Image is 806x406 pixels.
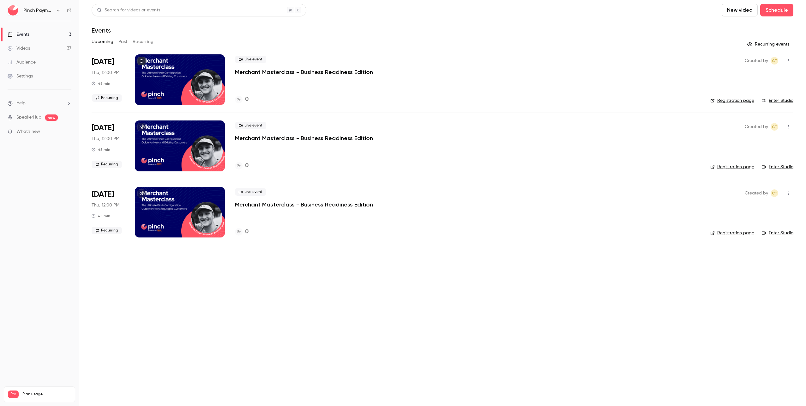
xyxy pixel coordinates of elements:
span: Live event [235,56,266,63]
span: Cameron Taylor [771,189,778,197]
div: Sep 4 Thu, 12:00 PM (Australia/Brisbane) [92,54,125,105]
div: Oct 30 Thu, 12:00 PM (Australia/Brisbane) [92,187,125,237]
span: CT [772,57,777,65]
a: Enter Studio [762,230,793,236]
button: Recurring [133,37,154,47]
a: Merchant Masterclass - Business Readiness Edition [235,201,373,208]
span: [DATE] [92,189,114,200]
div: Oct 2 Thu, 12:00 PM (Australia/Brisbane) [92,120,125,171]
span: [DATE] [92,57,114,67]
span: CT [772,123,777,131]
span: Help [16,100,26,107]
span: Created by [745,189,768,197]
span: Created by [745,57,768,65]
span: Recurring [92,161,122,168]
button: Schedule [760,4,793,16]
div: Settings [8,73,33,79]
button: New video [722,4,758,16]
span: Thu, 12:00 PM [92,70,119,76]
span: CT [772,189,777,197]
span: Cameron Taylor [771,123,778,131]
a: 0 [235,95,249,104]
div: 45 min [92,147,110,152]
h1: Events [92,27,111,34]
span: What's new [16,128,40,135]
a: Registration page [710,230,754,236]
a: Registration page [710,97,754,104]
span: Recurring [92,94,122,102]
h4: 0 [245,162,249,170]
div: Audience [8,59,36,65]
h4: 0 [245,228,249,236]
span: Live event [235,122,266,129]
span: Created by [745,123,768,131]
img: Pinch Payments [8,5,18,15]
h6: Pinch Payments [23,7,53,14]
iframe: Noticeable Trigger [64,129,71,135]
a: Merchant Masterclass - Business Readiness Edition [235,68,373,76]
span: Pro [8,391,19,398]
button: Upcoming [92,37,113,47]
a: Enter Studio [762,97,793,104]
button: Past [118,37,128,47]
h4: 0 [245,95,249,104]
div: Videos [8,45,30,52]
span: Thu, 12:00 PM [92,202,119,208]
a: 0 [235,228,249,236]
button: Recurring events [744,39,793,49]
a: Registration page [710,164,754,170]
span: new [45,114,58,121]
span: Plan usage [22,392,71,397]
div: Search for videos or events [97,7,160,14]
a: 0 [235,162,249,170]
div: 45 min [92,81,110,86]
a: Enter Studio [762,164,793,170]
span: Thu, 12:00 PM [92,136,119,142]
a: SpeakerHub [16,114,41,121]
div: 45 min [92,213,110,218]
li: help-dropdown-opener [8,100,71,107]
div: Events [8,31,29,38]
span: Recurring [92,227,122,234]
span: Cameron Taylor [771,57,778,65]
span: [DATE] [92,123,114,133]
span: Live event [235,188,266,196]
a: Merchant Masterclass - Business Readiness Edition [235,134,373,142]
